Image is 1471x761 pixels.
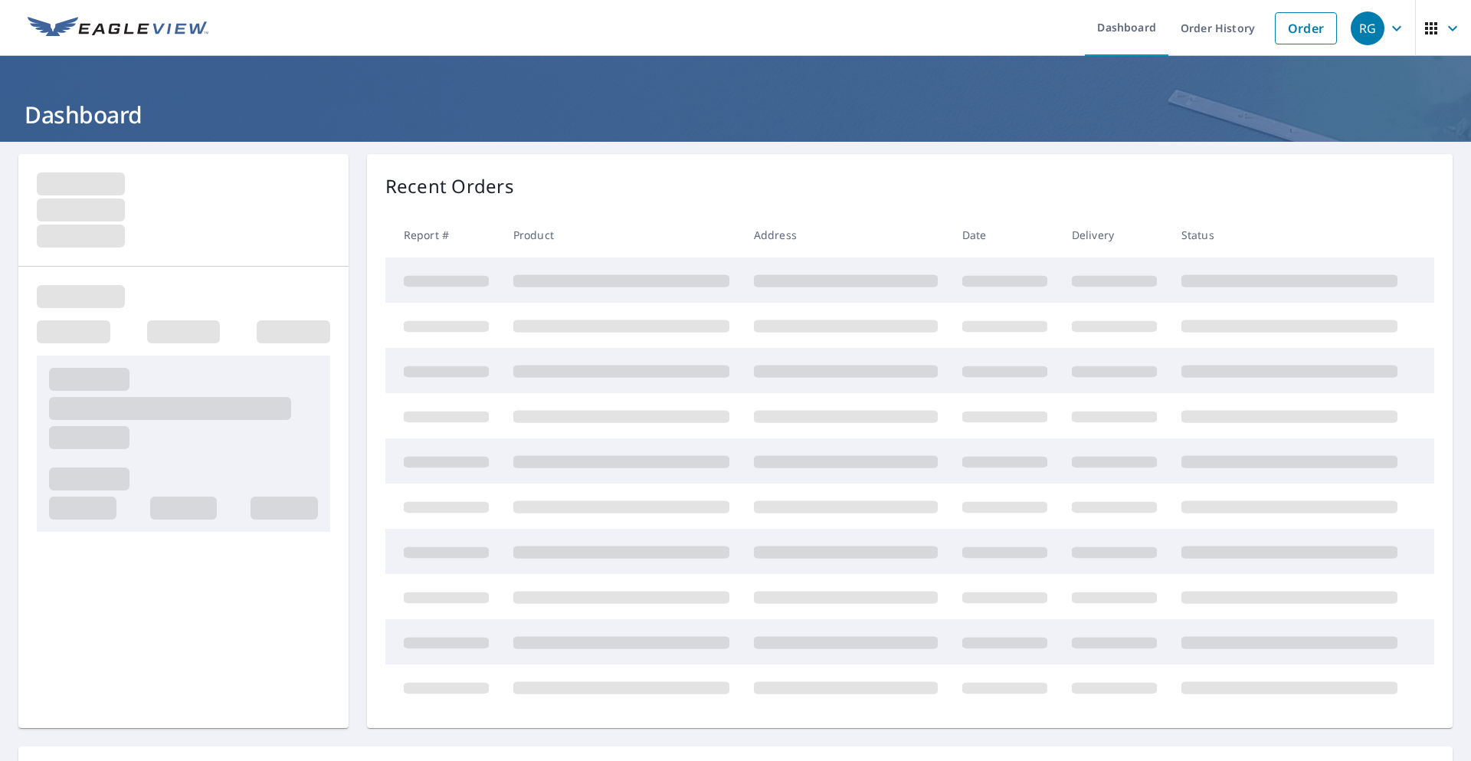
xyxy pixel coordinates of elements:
h1: Dashboard [18,99,1453,130]
p: Recent Orders [385,172,514,200]
a: Order [1275,12,1337,44]
th: Status [1169,212,1410,257]
th: Address [742,212,950,257]
img: EV Logo [28,17,208,40]
div: RG [1351,11,1384,45]
th: Delivery [1060,212,1169,257]
th: Date [950,212,1060,257]
th: Product [501,212,742,257]
th: Report # [385,212,501,257]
